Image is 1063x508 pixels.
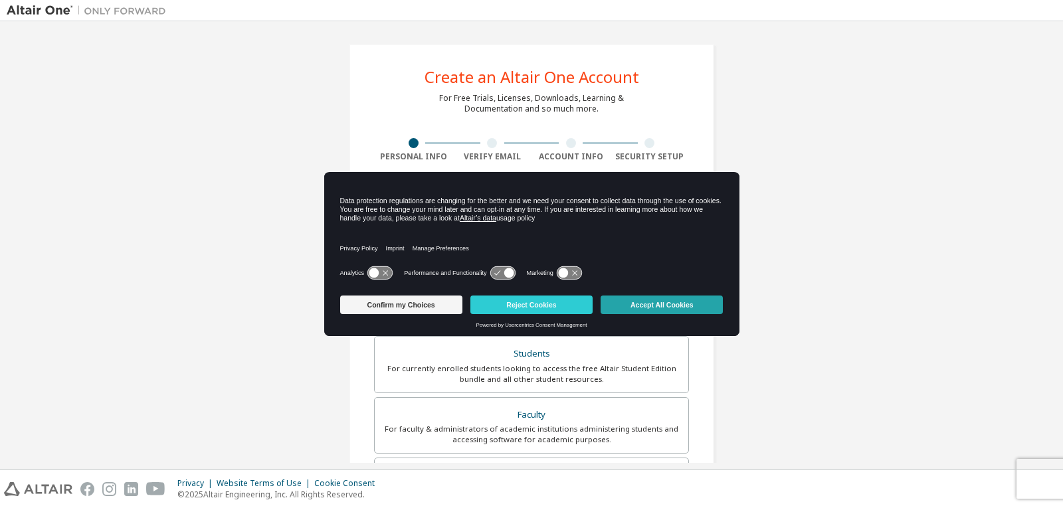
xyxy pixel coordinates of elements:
[217,478,314,489] div: Website Terms of Use
[80,482,94,496] img: facebook.svg
[531,151,611,162] div: Account Info
[102,482,116,496] img: instagram.svg
[374,151,453,162] div: Personal Info
[453,151,532,162] div: Verify Email
[439,93,624,114] div: For Free Trials, Licenses, Downloads, Learning & Documentation and so much more.
[177,489,383,500] p: © 2025 Altair Engineering, Inc. All Rights Reserved.
[383,345,680,363] div: Students
[146,482,165,496] img: youtube.svg
[611,151,690,162] div: Security Setup
[383,406,680,424] div: Faculty
[314,478,383,489] div: Cookie Consent
[4,482,72,496] img: altair_logo.svg
[383,363,680,384] div: For currently enrolled students looking to access the free Altair Student Edition bundle and all ...
[7,4,173,17] img: Altair One
[177,478,217,489] div: Privacy
[124,482,138,496] img: linkedin.svg
[383,424,680,445] div: For faculty & administrators of academic institutions administering students and accessing softwa...
[425,69,639,85] div: Create an Altair One Account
